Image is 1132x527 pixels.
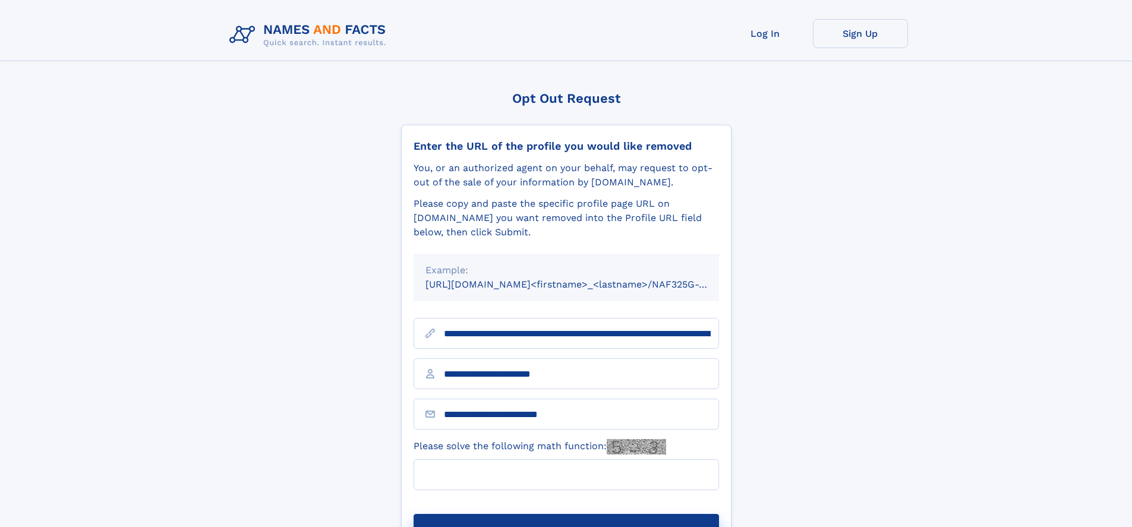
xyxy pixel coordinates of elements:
label: Please solve the following math function: [414,439,666,455]
a: Sign Up [813,19,908,48]
img: Logo Names and Facts [225,19,396,51]
small: [URL][DOMAIN_NAME]<firstname>_<lastname>/NAF325G-xxxxxxxx [425,279,742,290]
div: Please copy and paste the specific profile page URL on [DOMAIN_NAME] you want removed into the Pr... [414,197,719,239]
a: Log In [718,19,813,48]
div: Example: [425,263,707,277]
div: Enter the URL of the profile you would like removed [414,140,719,153]
div: You, or an authorized agent on your behalf, may request to opt-out of the sale of your informatio... [414,161,719,190]
div: Opt Out Request [401,91,731,106]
